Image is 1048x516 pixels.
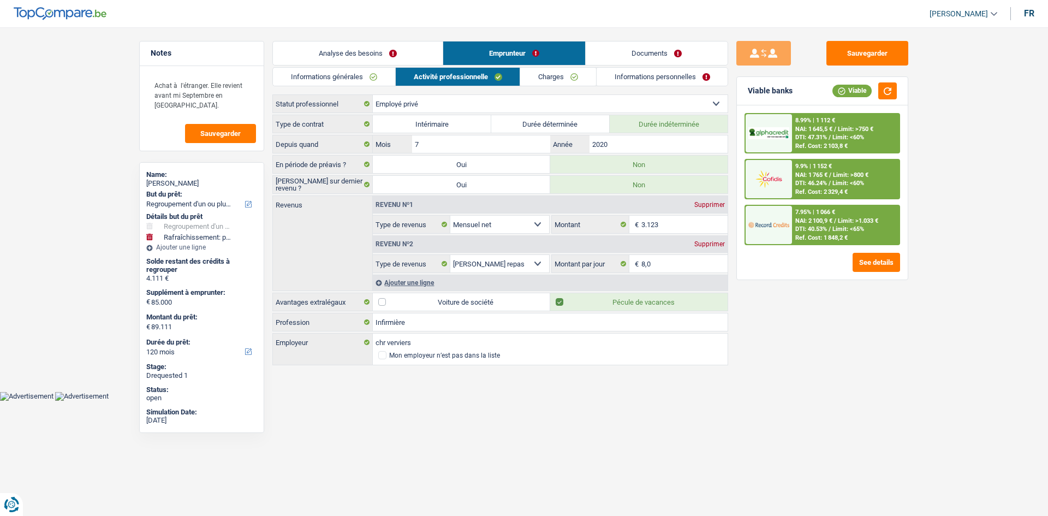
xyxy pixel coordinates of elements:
div: Name: [146,170,257,179]
div: Revenu nº2 [373,241,416,247]
img: AlphaCredit [748,127,789,140]
div: 8.99% | 1 112 € [795,117,835,124]
label: Montant [552,216,629,233]
img: Advertisement [55,392,109,401]
label: Statut professionnel [273,95,373,112]
label: But du prêt: [146,190,255,199]
div: Drequested 1 [146,371,257,380]
div: open [146,394,257,402]
a: Activité professionnelle [396,68,520,86]
button: Sauvegarder [185,124,256,143]
label: Durée indéterminée [610,115,728,133]
div: Supprimer [692,201,728,208]
a: Analyse des besoins [273,41,443,65]
h5: Notes [151,49,253,58]
div: Viable banks [748,86,793,96]
img: TopCompare Logo [14,7,106,20]
a: Informations générales [273,68,395,86]
div: 9.9% | 1 152 € [795,163,832,170]
span: Limit: >800 € [833,171,868,179]
div: Status: [146,385,257,394]
label: Oui [373,156,550,173]
div: [DATE] [146,416,257,425]
div: Ref. Cost: 2 103,8 € [795,143,848,150]
label: [PERSON_NAME] sur dernier revenu ? [273,176,373,193]
div: 7.95% | 1 066 € [795,209,835,216]
img: Record Credits [748,215,789,235]
span: NAI: 2 100,9 € [795,217,832,224]
input: Cherchez votre employeur [373,334,728,351]
label: Montant du prêt: [146,313,255,322]
span: DTI: 47.31% [795,134,827,141]
input: AAAA [589,135,728,153]
label: Montant par jour [552,255,629,272]
span: / [829,171,831,179]
div: Ajouter une ligne [146,244,257,251]
div: Mon employeur n’est pas dans la liste [389,352,500,359]
span: € [629,216,641,233]
span: DTI: 40.53% [795,226,827,233]
span: NAI: 1 765 € [795,171,827,179]
label: Profession [273,313,373,331]
label: Durée déterminée [491,115,610,133]
label: Type de revenus [373,216,450,233]
label: Année [550,135,589,153]
div: Ref. Cost: 1 848,2 € [795,234,848,241]
label: Type de revenus [373,255,450,272]
div: Simulation Date: [146,408,257,417]
span: € [146,323,150,331]
span: [PERSON_NAME] [930,9,988,19]
label: Voiture de société [373,293,550,311]
input: MM [412,135,550,153]
span: / [829,180,831,187]
span: Sauvegarder [200,130,241,137]
img: Cofidis [748,169,789,189]
div: Détails but du prêt [146,212,257,221]
span: NAI: 1 645,5 € [795,126,832,133]
label: Mois [373,135,412,153]
label: Oui [373,176,550,193]
span: Limit: <60% [832,180,864,187]
a: Emprunteur [443,41,585,65]
div: Revenu nº1 [373,201,416,208]
a: Charges [520,68,596,86]
span: Limit: <65% [832,226,864,233]
label: Durée du prêt: [146,338,255,347]
div: Stage: [146,363,257,371]
div: Viable [832,85,872,97]
span: / [834,126,836,133]
span: Limit: >1.033 € [838,217,878,224]
label: En période de préavis ? [273,156,373,173]
label: Type de contrat [273,115,373,133]
label: Depuis quand [273,135,373,153]
a: [PERSON_NAME] [921,5,997,23]
label: Employeur [273,334,373,351]
button: Sauvegarder [826,41,908,66]
label: Non [550,156,728,173]
a: Documents [586,41,728,65]
label: Non [550,176,728,193]
span: / [829,134,831,141]
span: Limit: >750 € [838,126,873,133]
a: Informations personnelles [597,68,728,86]
div: 4.111 € [146,274,257,283]
button: See details [853,253,900,272]
div: Ref. Cost: 2 329,4 € [795,188,848,195]
span: / [834,217,836,224]
div: Ajouter une ligne [373,275,728,290]
label: Pécule de vacances [550,293,728,311]
span: / [829,226,831,233]
span: € [629,255,641,272]
span: Limit: <60% [832,134,864,141]
label: Intérimaire [373,115,491,133]
div: fr [1024,8,1034,19]
label: Avantages extralégaux [273,293,373,311]
div: Solde restant des crédits à regrouper [146,257,257,274]
div: [PERSON_NAME] [146,179,257,188]
span: € [146,298,150,306]
span: DTI: 46.24% [795,180,827,187]
div: Supprimer [692,241,728,247]
label: Revenus [273,196,372,209]
label: Supplément à emprunter: [146,288,255,297]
